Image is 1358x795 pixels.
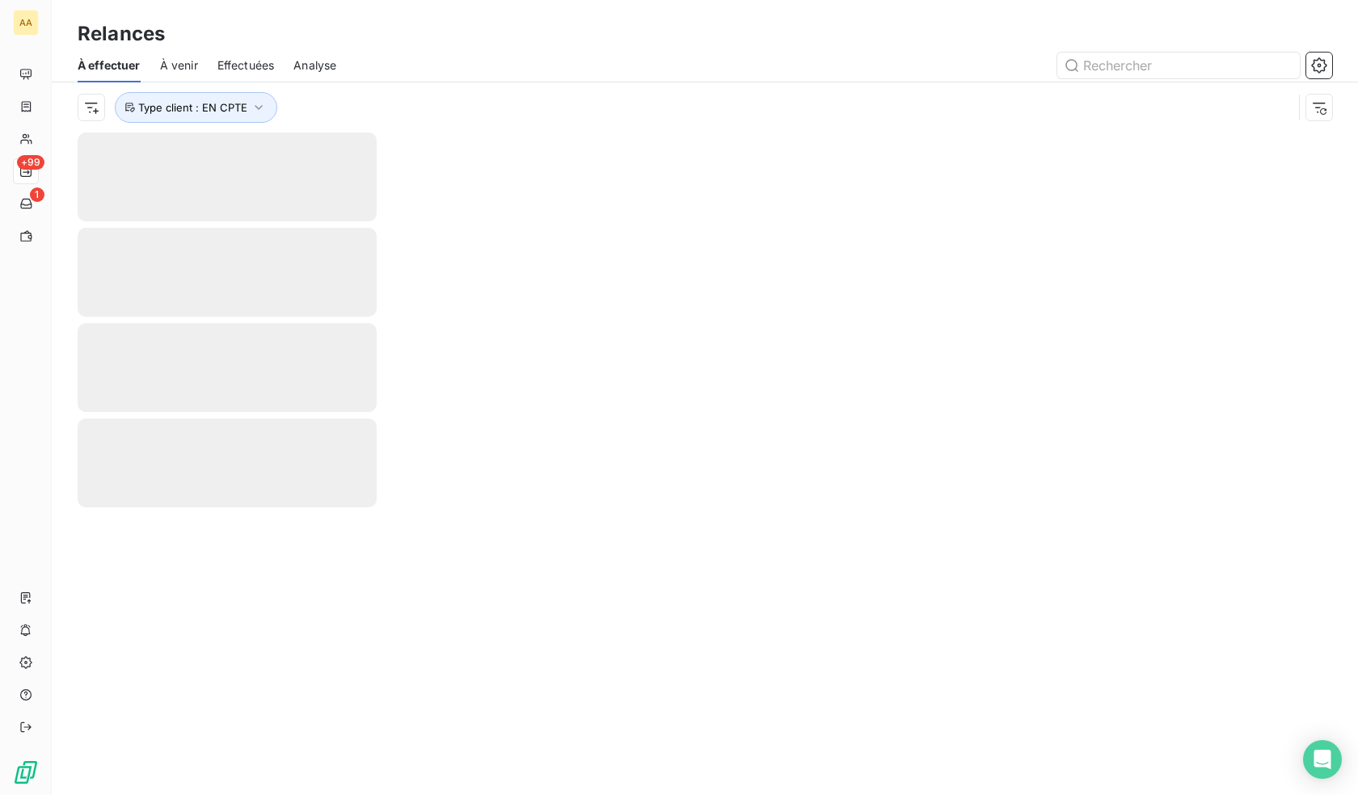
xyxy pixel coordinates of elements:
[1057,53,1300,78] input: Rechercher
[160,57,198,74] span: À venir
[78,19,165,48] h3: Relances
[217,57,275,74] span: Effectuées
[1303,740,1342,779] div: Open Intercom Messenger
[78,57,141,74] span: À effectuer
[138,101,247,114] span: Type client : EN CPTE
[115,92,277,123] button: Type client : EN CPTE
[17,155,44,170] span: +99
[13,759,39,785] img: Logo LeanPay
[13,10,39,36] div: AA
[30,187,44,202] span: 1
[293,57,336,74] span: Analyse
